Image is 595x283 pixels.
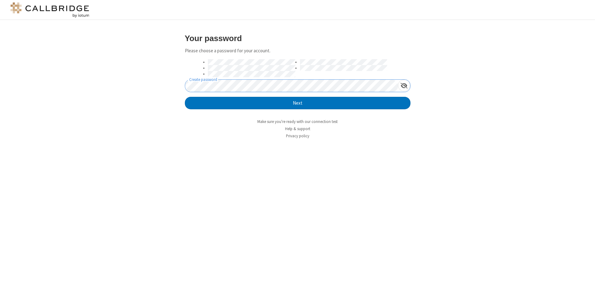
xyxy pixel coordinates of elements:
a: Privacy policy [286,133,309,139]
a: Make sure you're ready with our connection test [257,119,338,124]
img: logo@2x.png [9,2,90,17]
input: Create password [185,80,398,92]
h3: Your password [185,34,410,43]
div: Show password [398,80,410,91]
a: Help & support [285,126,310,131]
p: Please choose a password for your account. [185,47,410,54]
button: Next [185,97,410,109]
